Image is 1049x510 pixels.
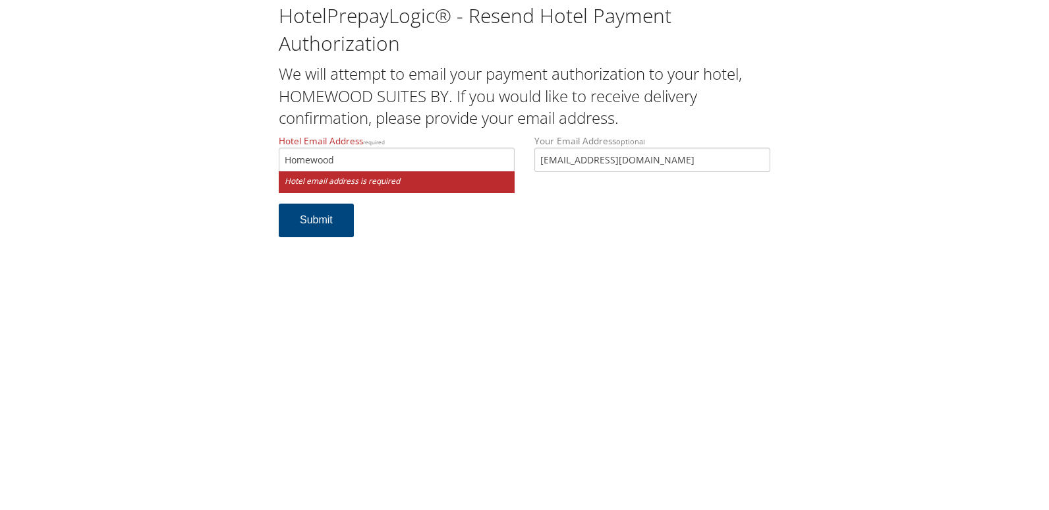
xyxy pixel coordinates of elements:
small: required [363,138,385,146]
label: Hotel Email Address [279,134,515,172]
input: Your Email Addressoptional [534,148,770,172]
button: Submit [279,204,354,237]
small: optional [616,136,645,146]
label: Your Email Address [534,134,770,172]
input: Hotel Email Addressrequired [279,148,515,172]
h1: HotelPrepayLogic® - Resend Hotel Payment Authorization [279,2,770,57]
small: Hotel email address is required [279,171,515,193]
h2: We will attempt to email your payment authorization to your hotel, HOMEWOOD SUITES BY. If you wou... [279,63,770,129]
